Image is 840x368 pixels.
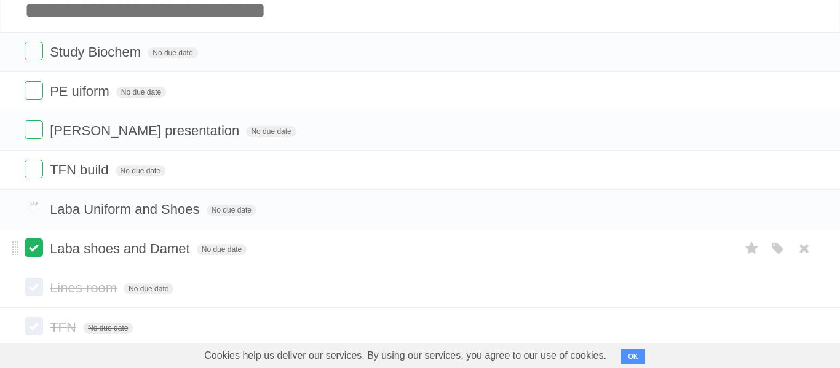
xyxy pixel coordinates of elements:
label: Done [25,199,43,217]
label: Done [25,238,43,257]
span: [PERSON_NAME] presentation [50,123,242,138]
span: No due date [197,244,247,255]
button: OK [621,349,645,364]
span: Laba shoes and Damet [50,241,193,256]
span: Study Biochem [50,44,144,60]
label: Done [25,81,43,100]
span: Lines room [50,280,120,296]
label: Done [25,42,43,60]
span: Cookies help us deliver our services. By using our services, you agree to our use of cookies. [192,343,619,368]
span: No due date [246,126,296,137]
label: Done [25,160,43,178]
span: No due date [116,87,166,98]
span: No due date [207,205,256,216]
span: TFN build [50,162,111,178]
label: Done [25,120,43,139]
span: No due date [83,323,133,334]
span: No due date [124,283,173,294]
span: No due date [116,165,165,176]
label: Done [25,317,43,335]
label: Star task [740,238,764,259]
span: TFN [50,319,79,335]
span: Laba Uniform and Shoes [50,202,202,217]
span: No due date [148,47,197,58]
label: Done [25,278,43,296]
span: PE uiform [50,84,113,99]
